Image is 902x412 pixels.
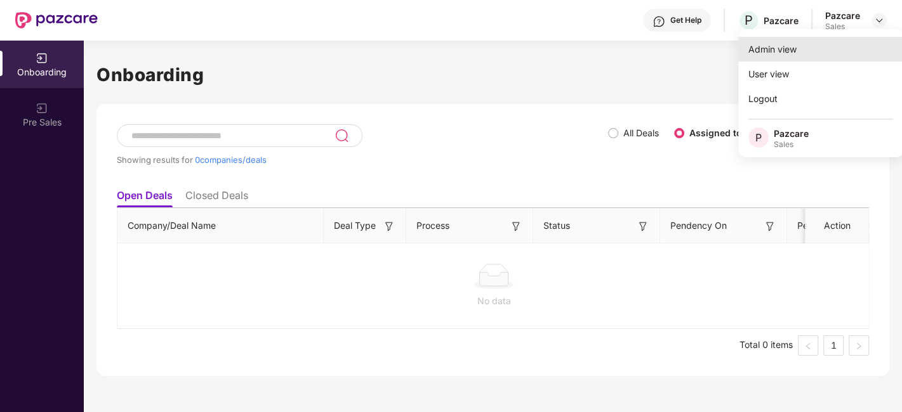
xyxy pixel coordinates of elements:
[745,13,753,28] span: P
[855,342,863,350] span: right
[195,155,267,165] span: 0 companies/deals
[36,102,48,115] img: svg+xml;base64,PHN2ZyB3aWR0aD0iMjAiIGhlaWdodD0iMjAiIHZpZXdCb3g9IjAgMCAyMCAyMCIgZmlsbD0ibm9uZSIgeG...
[185,189,248,207] li: Closed Deals
[764,15,799,27] div: Pazcare
[804,342,812,350] span: left
[383,220,395,233] img: svg+xml;base64,PHN2ZyB3aWR0aD0iMTYiIGhlaWdodD0iMTYiIHZpZXdCb3g9IjAgMCAxNiAxNiIgZmlsbD0ibm9uZSIgeG...
[15,12,98,29] img: New Pazcare Logo
[416,219,449,233] span: Process
[670,219,727,233] span: Pendency On
[798,335,818,356] li: Previous Page
[825,22,860,32] div: Sales
[689,127,758,138] label: Assigned to me
[787,209,882,243] th: Pendency
[637,220,649,233] img: svg+xml;base64,PHN2ZyB3aWR0aD0iMTYiIGhlaWdodD0iMTYiIHZpZXdCb3g9IjAgMCAxNiAxNiIgZmlsbD0ibm9uZSIgeG...
[825,10,860,22] div: Pazcare
[849,335,869,356] li: Next Page
[806,209,869,243] th: Action
[824,336,843,355] a: 1
[874,15,884,25] img: svg+xml;base64,PHN2ZyBpZD0iRHJvcGRvd24tMzJ4MzIiIHhtbG5zPSJodHRwOi8vd3d3LnczLm9yZy8yMDAwL3N2ZyIgd2...
[543,219,570,233] span: Status
[797,219,862,233] span: Pendency
[823,335,844,356] li: 1
[755,130,762,145] span: P
[117,209,324,243] th: Company/Deal Name
[128,294,860,308] div: No data
[96,61,889,89] h1: Onboarding
[510,220,522,233] img: svg+xml;base64,PHN2ZyB3aWR0aD0iMTYiIGhlaWdodD0iMTYiIHZpZXdCb3g9IjAgMCAxNiAxNiIgZmlsbD0ibm9uZSIgeG...
[117,189,173,207] li: Open Deals
[764,220,776,233] img: svg+xml;base64,PHN2ZyB3aWR0aD0iMTYiIGhlaWdodD0iMTYiIHZpZXdCb3g9IjAgMCAxNiAxNiIgZmlsbD0ibm9uZSIgeG...
[334,219,376,233] span: Deal Type
[774,127,809,139] div: Pazcare
[774,139,809,150] div: Sales
[849,335,869,356] button: right
[623,127,659,138] label: All Deals
[798,335,818,356] button: left
[36,52,48,65] img: svg+xml;base64,PHN2ZyB3aWR0aD0iMjAiIGhlaWdodD0iMjAiIHZpZXdCb3g9IjAgMCAyMCAyMCIgZmlsbD0ibm9uZSIgeG...
[653,15,665,28] img: svg+xml;base64,PHN2ZyBpZD0iSGVscC0zMngzMiIgeG1sbnM9Imh0dHA6Ly93d3cudzMub3JnLzIwMDAvc3ZnIiB3aWR0aD...
[117,155,608,165] div: Showing results for
[335,128,349,143] img: svg+xml;base64,PHN2ZyB3aWR0aD0iMjQiIGhlaWdodD0iMjUiIHZpZXdCb3g9IjAgMCAyNCAyNSIgZmlsbD0ibm9uZSIgeG...
[670,15,701,25] div: Get Help
[740,335,793,356] li: Total 0 items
